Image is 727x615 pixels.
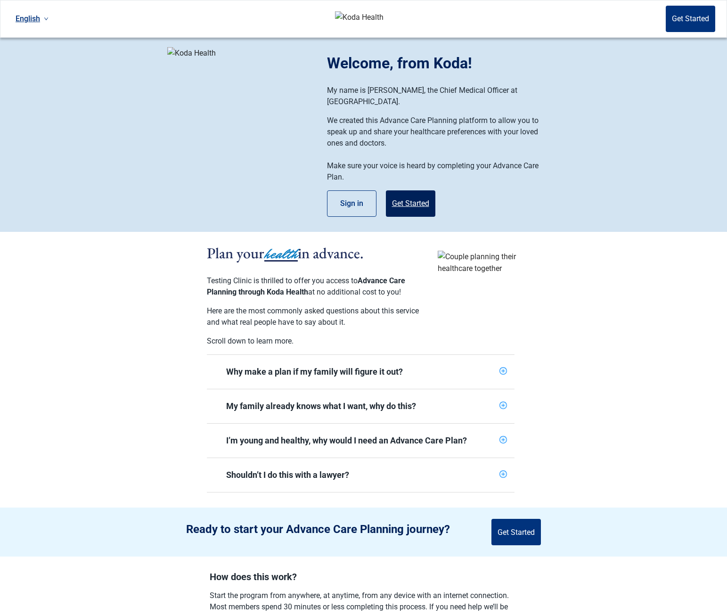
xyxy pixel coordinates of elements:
[167,47,216,207] img: Koda Health
[335,11,384,26] img: Koda Health
[666,6,715,32] button: Get Started
[226,401,496,412] div: My family already knows what I want, why do this?
[499,402,507,409] span: plus-circle
[226,435,496,446] div: I’m young and healthy, why would I need an Advance Care Plan?
[207,355,515,389] div: Why make a plan if my family will figure it out?
[186,523,450,536] h2: Ready to start your Advance Care Planning journey?
[207,276,358,285] span: Testing Clinic is thrilled to offer you access to
[499,436,507,443] span: plus-circle
[308,287,401,296] span: at no additional cost to you!
[298,243,364,263] span: in advance.
[327,190,376,217] button: Sign in
[207,458,515,492] div: Shouldn’t I do this with a lawyer?
[44,16,49,21] span: down
[327,52,560,74] h1: Welcome, from Koda!
[226,469,496,481] div: Shouldn’t I do this with a lawyer?
[207,336,428,347] p: Scroll down to learn more.
[210,572,517,582] h2: How does this work?
[207,305,428,328] p: Here are the most commonly asked questions about this service and what real people have to say ab...
[207,424,515,458] div: I’m young and healthy, why would I need an Advance Care Plan?
[327,160,551,183] p: Make sure your voice is heard by completing your Advance Care Plan.
[327,115,551,149] p: We created this Advance Care Planning platform to allow you to speak up and share your healthcare...
[207,389,515,423] div: My family already knows what I want, why do this?
[499,367,507,375] span: plus-circle
[207,243,264,263] span: Plan your
[499,470,507,478] span: plus-circle
[491,519,541,545] button: Get Started
[438,251,520,274] img: Couple planning their healthcare together
[12,11,52,26] a: Current language: English
[226,366,496,377] div: Why make a plan if my family will figure it out?
[264,244,298,264] span: health
[327,85,551,107] p: My name is [PERSON_NAME], the Chief Medical Officer at [GEOGRAPHIC_DATA].
[386,190,435,217] button: Get Started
